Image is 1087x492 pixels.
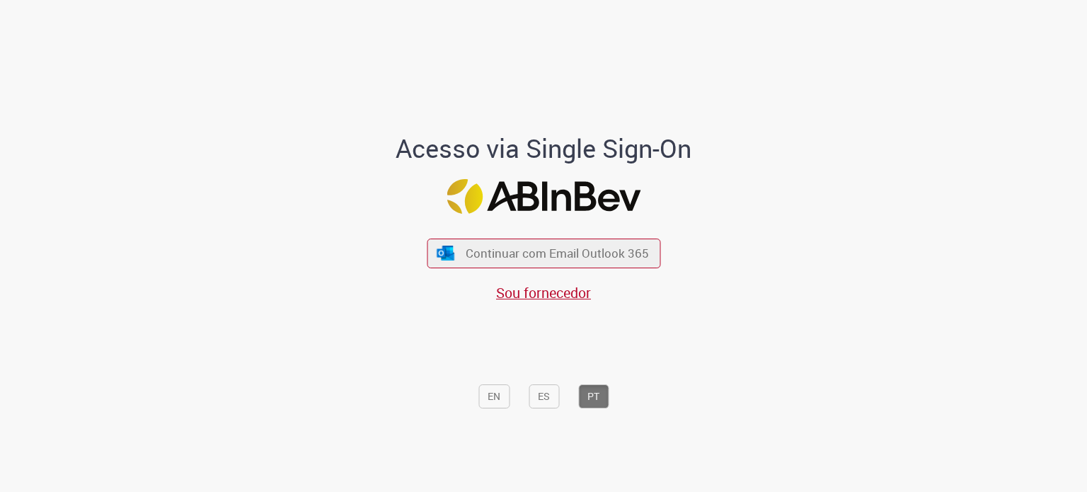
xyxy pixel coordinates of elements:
button: ES [529,384,559,408]
button: ícone Azure/Microsoft 360 Continuar com Email Outlook 365 [427,239,660,268]
a: Sou fornecedor [496,283,591,302]
button: EN [478,384,510,408]
img: ícone Azure/Microsoft 360 [436,246,456,261]
span: Continuar com Email Outlook 365 [466,245,649,261]
h1: Acesso via Single Sign-On [347,135,740,163]
img: Logo ABInBev [447,179,640,214]
button: PT [578,384,609,408]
